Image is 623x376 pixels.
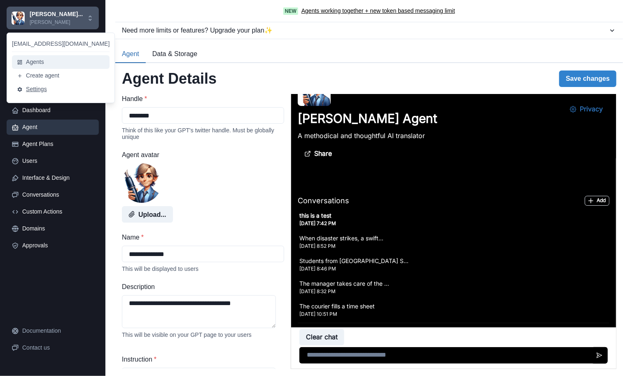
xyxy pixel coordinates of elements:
p: The courier fills a time sheet [8,207,318,216]
span: New [283,7,298,15]
div: Conversations [22,190,94,199]
div: Need more limits or features? Upgrade your plan ✨ [122,26,608,35]
button: Agents [12,55,110,69]
div: Users [22,157,94,165]
div: Custom Actions [22,207,94,216]
button: Save changes [559,70,616,87]
div: Think of this like your GPT's twitter handle. Must be globally unique [122,127,284,140]
img: user%2F2312%2F50c270ac-3574-4e85-a0b1-5e0e03f2dfa9 [122,163,161,203]
button: Create agent [12,69,110,82]
button: Data & Storage [146,46,204,63]
button: Agent [115,46,146,63]
label: Description [122,282,279,292]
a: Documentation [7,323,99,338]
button: Privacy Settings [272,7,318,23]
p: The manager takes care of the ... [8,185,318,193]
p: [DATE] 8:46 PM [8,171,318,178]
div: Interface & Design [22,174,94,182]
button: Need more limits or features? Upgrade your plan✨ [115,22,623,39]
img: Chakra UI [12,12,25,25]
p: [PERSON_NAME]... [30,10,83,19]
p: [DATE] 8:32 PM [8,193,318,201]
label: Name [122,233,279,242]
p: this is a test [8,117,318,125]
div: Agent [22,123,94,132]
div: This will be displayed to users [122,266,284,272]
p: [DATE] 8:52 PM [8,148,318,155]
div: Approvals [22,241,94,250]
button: Add [294,101,318,111]
a: Agents working together + new token based messaging limit [301,7,455,15]
div: Domains [22,224,94,233]
p: [DATE] 7:42 PM [8,125,318,133]
iframe: Agent Chat [291,94,616,369]
div: Dashboard [22,106,94,115]
label: Agent avatar [122,150,279,160]
div: Contact us [22,343,94,352]
button: Clear chat [8,235,53,251]
button: Chakra UI[PERSON_NAME]...[PERSON_NAME] [7,7,99,29]
p: [DATE] 10:51 PM [8,216,318,223]
p: [PERSON_NAME] [30,19,83,26]
label: Handle [122,94,279,104]
button: Upload... [122,206,173,223]
h2: Agent Details [122,70,217,87]
label: Instruction [122,355,279,364]
p: Students from [GEOGRAPHIC_DATA] S... [8,162,318,171]
button: Send message [300,253,317,269]
div: This will be visible on your GPT page to your users [122,331,284,338]
p: When disaster strikes, a swift... [8,139,318,148]
div: Documentation [22,327,94,335]
button: Settings [12,82,110,96]
p: [EMAIL_ADDRESS][DOMAIN_NAME] [12,40,110,48]
div: Agent Plans [22,140,94,148]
